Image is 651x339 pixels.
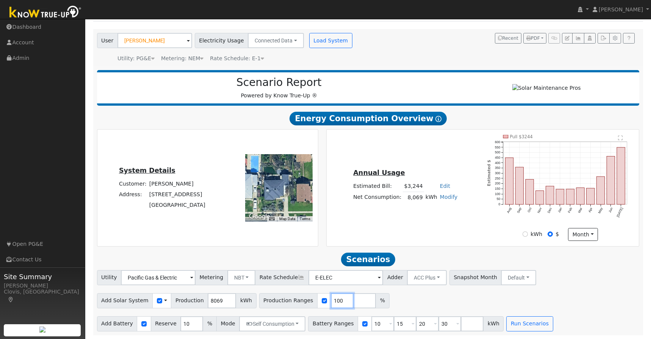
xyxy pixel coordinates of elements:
span: Rate Schedule [255,270,309,285]
rect: onclick="" [597,177,605,204]
rect: onclick="" [607,156,615,205]
text: 450 [495,156,501,159]
span: Add Solar System [97,293,153,308]
rect: onclick="" [566,189,574,204]
text: 100 [495,192,501,196]
input: Select a Utility [121,270,196,285]
u: System Details [119,167,175,174]
td: Net Consumption: [352,192,403,203]
text: Aug [506,207,512,214]
text: Apr [588,207,593,213]
a: Terms [300,217,310,221]
a: Edit [440,183,450,189]
text: Nov [537,207,543,214]
span: User [97,33,118,48]
rect: onclick="" [505,158,513,204]
text: Estimated $ [486,160,491,186]
button: Settings [609,33,621,44]
a: Map [8,297,14,303]
span: Snapshot Month [449,270,502,285]
img: Solar Maintenance Pros [512,84,581,92]
div: Powered by Know True-Up ® [101,76,457,100]
button: Recent [495,33,521,44]
text: 600 [495,140,501,144]
span: Add Battery [97,316,138,331]
img: Google [247,212,272,222]
button: Edit User [562,33,573,44]
text: 150 [495,187,501,191]
i: Show Help [435,116,441,122]
div: Metering: NEM [161,55,203,62]
text: Pull $3244 [510,134,533,139]
span: Electricity Usage [195,33,248,48]
button: Run Scenarios [506,316,553,331]
button: Self Consumption [239,316,305,331]
button: Connected Data [248,33,304,48]
rect: onclick="" [546,186,554,205]
img: Know True-Up [6,4,85,21]
rect: onclick="" [536,191,544,205]
button: Multi-Series Graph [572,33,584,44]
td: Estimated Bill: [352,181,403,192]
span: Energy Consumption Overview [290,112,446,125]
span: PDF [526,36,540,41]
span: Reserve [151,316,181,331]
span: [PERSON_NAME] [599,6,643,12]
text: 550 [495,145,501,149]
button: NBT [227,270,256,285]
a: Help Link [623,33,635,44]
text: 350 [495,166,501,170]
span: Battery Ranges [308,316,358,331]
text: 0 [498,203,500,206]
span: Adder [383,270,407,285]
div: Utility: PG&E [117,55,155,62]
text: Feb [567,207,573,214]
img: retrieve [39,327,45,333]
div: Clovis, [GEOGRAPHIC_DATA] [4,288,81,304]
text: Jan [557,207,563,213]
text: 50 [496,197,500,201]
td: Address: [117,189,148,200]
button: Login As [584,33,596,44]
span: Scenarios [341,253,395,266]
a: Open this area in Google Maps (opens a new window) [247,212,272,222]
text: 200 [495,182,501,186]
span: kWh [236,293,256,308]
h2: Scenario Report [105,76,453,89]
label: kWh [531,230,542,238]
span: % [203,316,216,331]
span: Utility [97,270,122,285]
div: [PERSON_NAME] [4,282,81,290]
td: kWh [424,192,438,203]
text:  [618,135,623,141]
rect: onclick="" [576,188,584,205]
rect: onclick="" [556,189,564,205]
text: 500 [495,150,501,154]
input: Select a User [117,33,192,48]
input: Select a Rate Schedule [308,270,383,285]
td: 8,069 [403,192,424,203]
text: 300 [495,171,501,175]
text: Mar [577,207,583,214]
button: Export Interval Data [598,33,609,44]
text: Jun [608,207,613,213]
label: $ [556,230,559,238]
td: [STREET_ADDRESS] [148,189,207,200]
input: $ [548,231,553,237]
span: Production [171,293,208,308]
button: PDF [523,33,546,44]
button: Load System [309,33,352,48]
span: Site Summary [4,272,81,282]
button: month [568,228,598,241]
text: Sep [516,207,522,214]
text: [DATE] [616,207,624,218]
text: Dec [547,207,553,214]
span: Metering [195,270,228,285]
td: $3,244 [403,181,424,192]
span: Production Ranges [259,293,318,308]
span: kWh [483,316,504,331]
button: Map Data [279,216,295,222]
button: ACC Plus [407,270,447,285]
span: Mode [216,316,239,331]
button: Keyboard shortcuts [269,216,274,222]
